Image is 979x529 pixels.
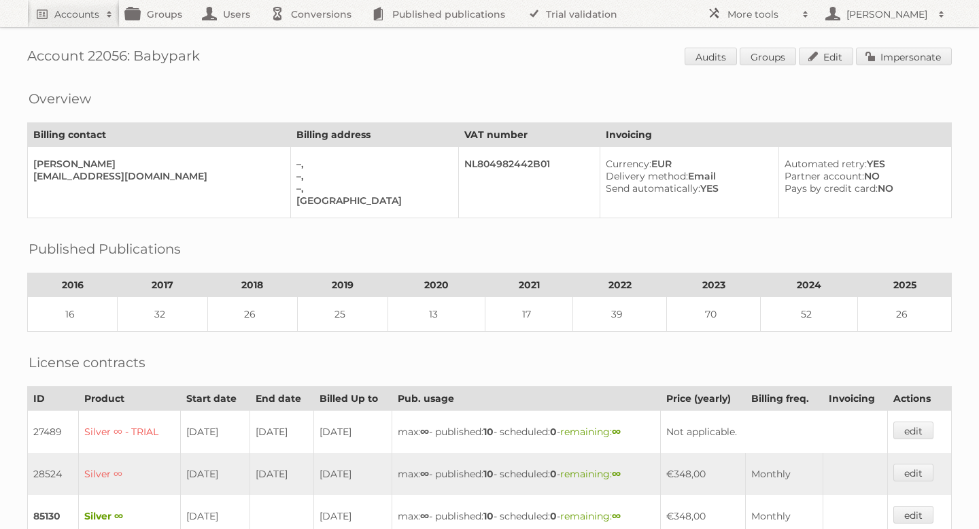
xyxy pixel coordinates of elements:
[420,468,429,480] strong: ∞
[893,464,933,481] a: edit
[250,453,313,495] td: [DATE]
[606,182,768,194] div: YES
[893,422,933,439] a: edit
[483,426,494,438] strong: 10
[573,273,667,297] th: 2022
[858,297,952,332] td: 26
[180,453,250,495] td: [DATE]
[612,468,621,480] strong: ∞
[29,239,181,259] h2: Published Publications
[420,426,429,438] strong: ∞
[612,426,621,438] strong: ∞
[298,297,388,332] td: 25
[727,7,795,21] h2: More tools
[606,182,700,194] span: Send automatically:
[893,506,933,524] a: edit
[760,273,857,297] th: 2024
[296,194,448,207] div: [GEOGRAPHIC_DATA]
[550,426,557,438] strong: 0
[29,352,145,373] h2: License contracts
[250,411,313,454] td: [DATE]
[459,123,600,147] th: VAT number
[485,273,573,297] th: 2021
[29,88,91,109] h2: Overview
[785,182,878,194] span: Pays by credit card:
[858,273,952,297] th: 2025
[606,158,651,170] span: Currency:
[118,297,207,332] td: 32
[33,170,279,182] div: [EMAIL_ADDRESS][DOMAIN_NAME]
[550,468,557,480] strong: 0
[296,170,448,182] div: –,
[560,468,621,480] span: remaining:
[27,48,952,68] h1: Account 22056: Babypark
[573,297,667,332] td: 39
[420,510,429,522] strong: ∞
[290,123,459,147] th: Billing address
[54,7,99,21] h2: Accounts
[799,48,853,65] a: Edit
[28,411,79,454] td: 27489
[459,147,600,218] td: NL804982442B01
[745,387,823,411] th: Billing freq.
[887,387,951,411] th: Actions
[785,170,941,182] div: NO
[560,426,621,438] span: remaining:
[785,182,941,194] div: NO
[78,387,180,411] th: Product
[313,411,392,454] td: [DATE]
[843,7,931,21] h2: [PERSON_NAME]
[600,123,951,147] th: Invoicing
[207,273,297,297] th: 2018
[392,453,660,495] td: max: - published: - scheduled: -
[785,158,941,170] div: YES
[388,273,485,297] th: 2020
[313,453,392,495] td: [DATE]
[606,170,688,182] span: Delivery method:
[298,273,388,297] th: 2019
[856,48,952,65] a: Impersonate
[667,297,761,332] td: 70
[78,453,180,495] td: Silver ∞
[392,411,660,454] td: max: - published: - scheduled: -
[28,123,291,147] th: Billing contact
[667,273,761,297] th: 2023
[207,297,297,332] td: 26
[180,411,250,454] td: [DATE]
[550,510,557,522] strong: 0
[685,48,737,65] a: Audits
[483,468,494,480] strong: 10
[612,510,621,522] strong: ∞
[660,411,887,454] td: Not applicable.
[250,387,313,411] th: End date
[785,158,867,170] span: Automated retry:
[392,387,660,411] th: Pub. usage
[606,170,768,182] div: Email
[483,510,494,522] strong: 10
[28,297,118,332] td: 16
[823,387,887,411] th: Invoicing
[606,158,768,170] div: EUR
[745,453,823,495] td: Monthly
[485,297,573,332] td: 17
[180,387,250,411] th: Start date
[28,453,79,495] td: 28524
[28,273,118,297] th: 2016
[740,48,796,65] a: Groups
[78,411,180,454] td: Silver ∞ - TRIAL
[660,387,745,411] th: Price (yearly)
[118,273,207,297] th: 2017
[388,297,485,332] td: 13
[28,387,79,411] th: ID
[33,158,279,170] div: [PERSON_NAME]
[660,453,745,495] td: €348,00
[760,297,857,332] td: 52
[296,158,448,170] div: –,
[785,170,864,182] span: Partner account:
[296,182,448,194] div: –,
[560,510,621,522] span: remaining:
[313,387,392,411] th: Billed Up to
